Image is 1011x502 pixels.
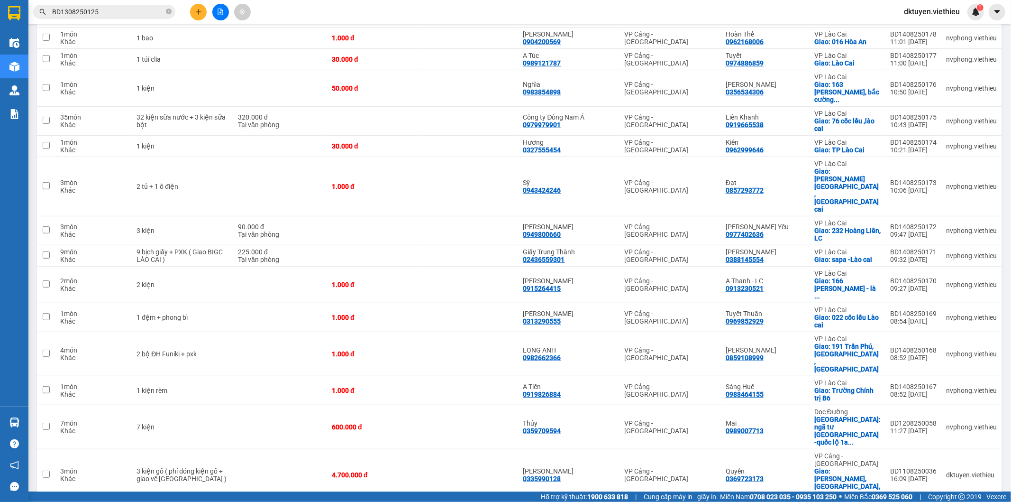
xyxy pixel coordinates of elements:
[137,314,228,321] div: 1 đệm + phong bì
[137,84,228,92] div: 1 kiện
[624,467,716,483] div: VP Cảng - [GEOGRAPHIC_DATA]
[726,310,805,317] div: Tuyết Thuần
[726,30,805,38] div: Hoàn Thể
[726,88,764,96] div: 0356534306
[978,4,982,11] span: 1
[946,281,997,288] div: nvphong.viethieu
[946,423,997,431] div: nvphong.viethieu
[958,493,965,500] span: copyright
[60,186,127,194] div: Khác
[624,383,716,398] div: VP Cảng - [GEOGRAPHIC_DATA]
[920,492,921,502] span: |
[60,30,127,38] div: 1 món
[890,38,937,46] div: 11:01 [DATE]
[523,248,615,256] div: Giấy Trung Thành
[60,285,127,292] div: Khác
[234,4,251,20] button: aim
[60,427,127,435] div: Khác
[137,387,228,394] div: 1 kiện rèm
[137,183,228,190] div: 2 tủ + 1 ổ điện
[814,452,881,467] div: VP Cảng - [GEOGRAPHIC_DATA]
[720,492,837,502] span: Miền Nam
[541,492,628,502] span: Hỗ trợ kỹ thuật:
[814,110,881,117] div: VP Lào Cai
[9,85,19,95] img: warehouse-icon
[814,408,881,416] div: Dọc Đường
[137,142,228,150] div: 1 kiện
[8,6,20,20] img: logo-vxr
[137,423,228,431] div: 7 kiện
[60,346,127,354] div: 4 món
[60,59,127,67] div: Khác
[890,427,937,435] div: 11:27 [DATE]
[60,231,127,238] div: Khác
[890,186,937,194] div: 10:06 [DATE]
[523,427,561,435] div: 0359709594
[523,383,615,390] div: A Tiến
[726,256,764,263] div: 0388145554
[60,475,127,483] div: Khác
[890,256,937,263] div: 09:32 [DATE]
[523,346,615,354] div: LONG ANH
[137,281,228,288] div: 2 kiện
[896,6,967,18] span: dktuyen.viethieu
[814,314,881,329] div: Giao: 022 cốc lếu Lào cai
[137,248,228,263] div: 9 bịch giấy + PXK ( Giao BIGC LÀO CAI )
[726,317,764,325] div: 0969852929
[523,59,561,67] div: 0989121787
[238,223,322,231] div: 90.000 đ
[92,55,149,65] span: LC0808250256
[523,256,565,263] div: 02436559301
[523,186,561,194] div: 0943424246
[60,38,127,46] div: Khác
[624,81,716,96] div: VP Cảng - [GEOGRAPHIC_DATA]
[946,471,997,479] div: dktuyen.viethieu
[523,88,561,96] div: 0983854898
[946,314,997,321] div: nvphong.viethieu
[217,9,224,15] span: file-add
[726,419,805,427] div: Mai
[39,9,46,15] span: search
[137,350,228,358] div: 2 bộ ĐH Funiki + pxk
[726,383,805,390] div: Sáng Huế
[60,113,127,121] div: 35 món
[726,179,805,186] div: Đạt
[523,231,561,238] div: 0949800660
[946,56,997,63] div: nvphong.viethieu
[523,146,561,154] div: 0327555454
[890,88,937,96] div: 10:50 [DATE]
[726,285,764,292] div: 0913230521
[523,223,615,231] div: Anh Diệu
[523,52,615,59] div: A Túc
[60,139,127,146] div: 1 món
[890,81,937,88] div: BD1408250176
[890,52,937,59] div: BD1408250177
[890,30,937,38] div: BD1408250178
[9,418,19,428] img: warehouse-icon
[523,179,615,186] div: Sỹ
[726,390,764,398] div: 0988464155
[332,423,418,431] div: 600.000 đ
[814,277,881,300] div: Giao: 166 Hàm nghi - kim tân - lào cai
[238,231,322,238] div: Tại văn phòng
[750,493,837,501] strong: 0708 023 035 - 0935 103 250
[10,439,19,448] span: question-circle
[60,88,127,96] div: Khác
[52,7,164,17] input: Tìm tên, số ĐT hoặc mã đơn
[523,310,615,317] div: Đệm Tuấn Anh
[166,8,172,17] span: close-circle
[523,139,615,146] div: Hương
[726,354,764,362] div: 0859108999
[726,81,805,88] div: Anh Khang
[9,62,19,72] img: warehouse-icon
[624,139,716,154] div: VP Cảng - [GEOGRAPHIC_DATA]
[814,52,881,59] div: VP Lào Cai
[42,30,90,50] strong: PHIẾU GỬI HÀNG
[332,387,418,394] div: 1.000 đ
[890,248,937,256] div: BD1408250171
[726,248,805,256] div: Quỳnh Trang
[872,493,912,501] strong: 0369 525 060
[332,142,418,150] div: 30.000 đ
[212,4,229,20] button: file-add
[523,81,615,88] div: Nghĩa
